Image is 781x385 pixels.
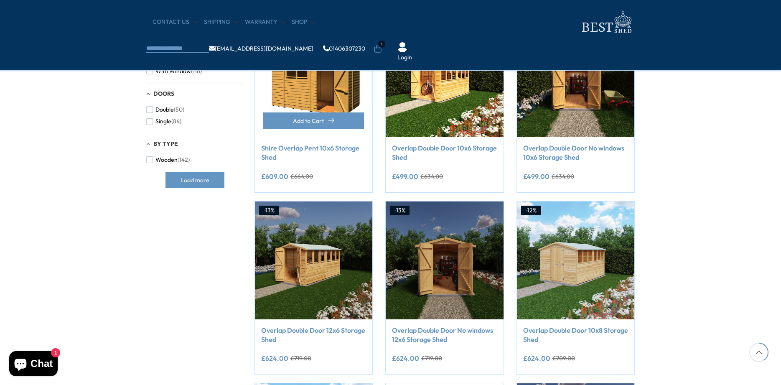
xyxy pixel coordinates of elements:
button: With Window [146,65,202,77]
span: Wooden [155,156,178,163]
span: Single [155,118,171,125]
span: 1 [378,41,385,48]
a: 01406307230 [323,46,365,51]
span: By Type [153,140,178,148]
a: Overlap Double Door No windows 10x6 Storage Shed [523,143,628,162]
del: £634.00 [552,173,574,179]
span: (50) [174,106,184,113]
a: Overlap Double Door No windows 12x6 Storage Shed [392,326,497,344]
del: £719.00 [421,355,442,361]
div: -12% [521,206,541,216]
inbox-online-store-chat: Shopify online store chat [7,351,60,378]
span: Doors [153,90,174,97]
span: (84) [171,118,181,125]
a: CONTACT US [153,18,198,26]
span: Add to Cart [293,118,324,124]
span: Double [155,106,174,113]
button: Wooden [146,154,190,166]
del: £664.00 [290,173,313,179]
button: Double [146,104,184,116]
img: User Icon [397,42,407,52]
a: Overlap Double Door 10x8 Storage Shed [523,326,628,344]
a: Overlap Double Door 12x6 Storage Shed [261,326,366,344]
img: logo [577,8,635,36]
span: (142) [178,156,190,163]
del: £719.00 [290,355,311,361]
a: Overlap Double Door 10x6 Storage Shed [392,143,497,162]
ins: £624.00 [261,355,288,362]
ins: £624.00 [523,355,550,362]
ins: £609.00 [261,173,288,180]
del: £709.00 [552,355,575,361]
a: [EMAIL_ADDRESS][DOMAIN_NAME] [209,46,313,51]
a: 1 [374,45,382,53]
ins: £499.00 [523,173,549,180]
img: Shire Overlap Pent 10x6 Storage Shed - Best Shed [255,19,373,137]
span: Load more [181,177,209,183]
a: Warranty [245,18,285,26]
del: £634.00 [420,173,443,179]
ins: £624.00 [392,355,419,362]
a: Shipping [204,18,239,26]
span: With Window [155,68,191,75]
button: Load more [165,172,224,188]
div: -13% [259,206,279,216]
a: Shop [292,18,315,26]
a: Login [397,54,412,62]
button: Single [146,115,181,127]
span: (116) [191,68,202,75]
ins: £499.00 [392,173,418,180]
div: -13% [390,206,410,216]
button: Add to Cart [263,112,364,129]
a: Shire Overlap Pent 10x6 Storage Shed [261,143,366,162]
